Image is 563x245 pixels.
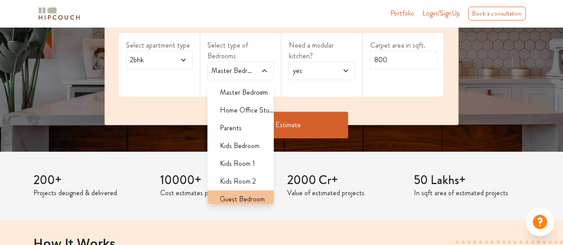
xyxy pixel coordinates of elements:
label: Select apartment type [126,40,193,51]
span: Kids Room 2 [220,176,256,187]
span: Home Office Study [220,105,274,116]
p: Value of estimated projects [287,188,403,198]
button: Get Estimate [215,112,348,138]
span: Parents [220,123,242,133]
span: Kids Room 1 [220,158,255,169]
span: Kids Bedroom [220,141,259,151]
span: Login/SignUp [422,8,460,18]
img: logo-horizontal.svg [37,6,81,21]
p: Projects designed & delivered [33,188,150,198]
input: Enter area sqft [370,51,437,69]
span: 2bhk [128,55,172,65]
label: Select type of Bedrooms [207,40,274,61]
span: Master Bedroom [220,87,268,98]
h3: 50 Lakhs+ [414,173,530,188]
label: Carpet area in sqft. [370,40,437,51]
p: Cost estimates provided [160,188,276,198]
span: Master Bedroom [210,65,254,76]
h3: 200+ [33,173,150,188]
span: yes [291,65,335,76]
div: Book a consultation [468,7,526,20]
p: In sqft area of estimated projects [414,188,530,198]
div: select 1 more room(s) [207,80,274,89]
h3: 2000 Cr+ [287,173,403,188]
span: logo-horizontal.svg [37,4,81,24]
h3: 10000+ [160,173,276,188]
label: Need a modular kitchen? [288,40,355,61]
a: Portfolio [390,8,414,19]
span: Guest Bedroom [220,194,265,205]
